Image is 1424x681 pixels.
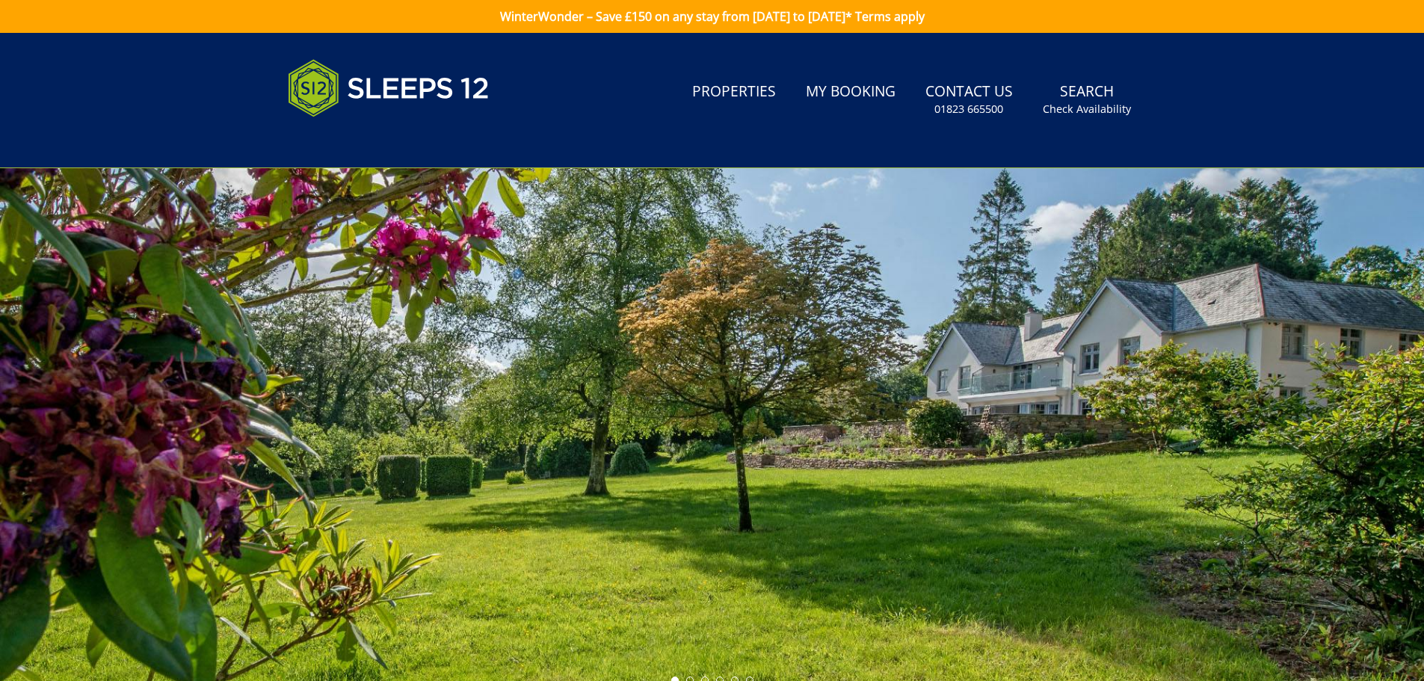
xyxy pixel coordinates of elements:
img: Sleeps 12 [288,51,490,126]
small: Check Availability [1043,102,1131,117]
iframe: Customer reviews powered by Trustpilot [280,135,437,147]
a: Contact Us01823 665500 [919,76,1019,124]
small: 01823 665500 [934,102,1003,117]
a: Properties [686,76,782,109]
a: My Booking [800,76,901,109]
a: SearchCheck Availability [1037,76,1137,124]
